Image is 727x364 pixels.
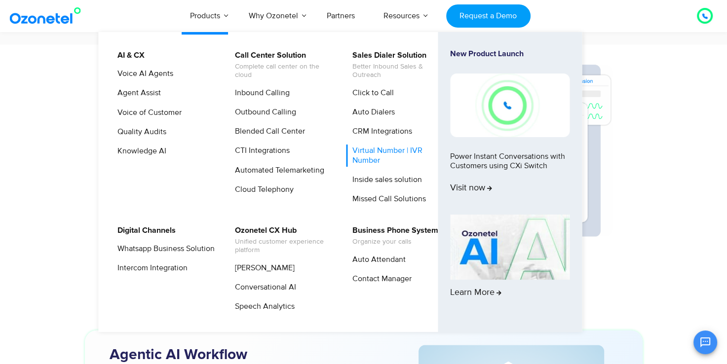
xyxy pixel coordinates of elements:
img: New-Project-17.png [450,73,570,137]
a: Virtual Number | IVR Number [346,145,451,166]
a: Missed Call Solutions [346,193,427,205]
a: Contact Manager [346,273,413,285]
span: Better Inbound Sales & Outreach [352,63,450,79]
a: Inside sales solution [346,174,423,186]
a: CTI Integrations [229,145,291,157]
img: AI [450,215,570,280]
a: CRM Integrations [346,125,414,138]
span: Complete call center on the cloud [235,63,332,79]
a: Sales Dialer SolutionBetter Inbound Sales & Outreach [346,49,451,81]
a: Click to Call [346,87,395,99]
span: Organize your calls [352,238,438,246]
a: Agent Assist [111,87,162,99]
a: Outbound Calling [229,106,298,118]
a: Speech Analytics [229,300,296,313]
div: Reimagine Your Customer Playbook for an AI-first World [90,281,638,316]
a: Blended Call Center [229,125,306,138]
a: Voice AI Agents [111,68,175,80]
a: Whatsapp Business Solution [111,243,216,255]
a: Automated Telemarketing [229,164,326,177]
a: Voice of Customer [111,107,183,119]
span: Unified customer experience platform [235,238,332,255]
a: Business Phone SystemOrganize your calls [346,224,440,248]
a: Learn More [450,215,570,315]
a: Knowledge AI [111,145,168,157]
a: Request a Demo [446,4,531,28]
a: AI & CX [111,49,146,62]
a: [PERSON_NAME] [229,262,296,274]
a: Quality Audits [111,126,168,138]
span: Learn More [450,288,501,298]
button: Open chat [693,330,717,354]
a: Digital Channels [111,224,177,237]
a: New Product LaunchPower Instant Conversations with Customers using CXi SwitchVisit now [450,49,570,211]
a: Conversational AI [229,281,298,293]
a: Ozonetel CX HubUnified customer experience platform [229,224,334,256]
a: Intercom Integration [111,262,189,274]
a: Auto Attendant [346,254,407,266]
a: Inbound Calling [229,87,291,99]
a: Call Center SolutionComplete call center on the cloud [229,49,334,81]
a: Auto Dialers [346,106,396,118]
span: Visit now [450,183,492,194]
a: Cloud Telephony [229,183,295,196]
